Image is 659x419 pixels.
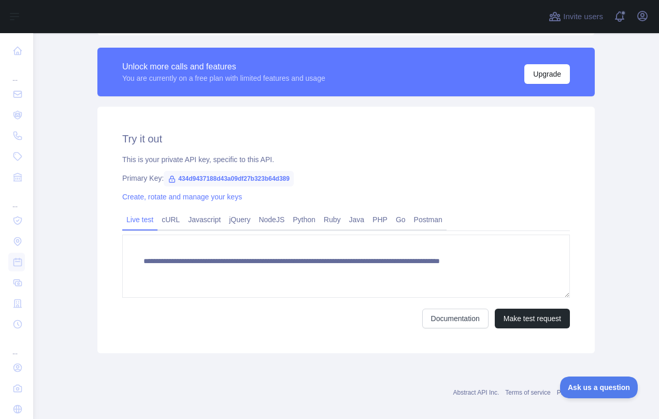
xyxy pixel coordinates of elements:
[122,173,570,183] div: Primary Key:
[563,11,603,23] span: Invite users
[164,171,294,186] span: 434d9437188d43a09df27b323b64d389
[368,211,392,228] a: PHP
[122,61,325,73] div: Unlock more calls and features
[157,211,184,228] a: cURL
[495,309,570,328] button: Make test request
[225,211,254,228] a: jQuery
[320,211,345,228] a: Ruby
[122,193,242,201] a: Create, rotate and manage your keys
[122,211,157,228] a: Live test
[524,64,570,84] button: Upgrade
[184,211,225,228] a: Javascript
[8,62,25,83] div: ...
[345,211,369,228] a: Java
[547,8,605,25] button: Invite users
[505,389,550,396] a: Terms of service
[557,389,595,396] a: Privacy policy
[122,73,325,83] div: You are currently on a free plan with limited features and usage
[289,211,320,228] a: Python
[453,389,499,396] a: Abstract API Inc.
[254,211,289,228] a: NodeJS
[8,336,25,356] div: ...
[122,132,570,146] h2: Try it out
[392,211,410,228] a: Go
[122,154,570,165] div: This is your private API key, specific to this API.
[560,377,638,398] iframe: Toggle Customer Support
[410,211,447,228] a: Postman
[422,309,489,328] a: Documentation
[8,189,25,209] div: ...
